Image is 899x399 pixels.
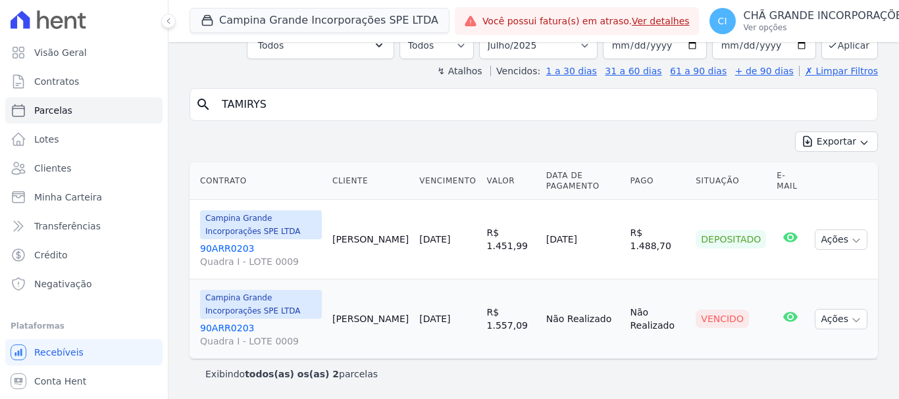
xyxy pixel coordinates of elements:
[5,97,163,124] a: Parcelas
[195,97,211,112] i: search
[735,66,794,76] a: + de 90 dias
[670,66,727,76] a: 61 a 90 dias
[327,162,414,200] th: Cliente
[541,200,625,279] td: [DATE]
[5,242,163,268] a: Crédito
[190,162,327,200] th: Contrato
[625,279,691,359] td: Não Realizado
[419,314,450,324] a: [DATE]
[696,230,766,248] div: Depositado
[690,162,771,200] th: Situação
[625,162,691,200] th: Pago
[5,184,163,210] a: Minha Carteira
[5,271,163,297] a: Negativação
[482,200,541,279] td: R$ 1.451,99
[327,279,414,359] td: [PERSON_NAME]
[632,16,690,26] a: Ver detalhes
[419,234,450,245] a: [DATE]
[34,104,72,117] span: Parcelas
[490,66,540,76] label: Vencidos:
[541,162,625,200] th: Data de Pagamento
[258,37,284,53] span: Todos
[34,191,102,204] span: Minha Carteira
[34,75,79,88] span: Contratos
[771,162,809,200] th: E-mail
[200,210,322,239] span: Campina Grande Incorporações SPE LTDA
[541,279,625,359] td: Não Realizado
[200,290,322,319] span: Campina Grande Incorporações SPE LTDA
[795,131,878,152] button: Exportar
[200,255,322,268] span: Quadra I - LOTE 0009
[5,368,163,394] a: Conta Hent
[245,369,339,379] b: todos(as) os(as) 2
[34,346,84,359] span: Recebíveis
[190,8,449,33] button: Campina Grande Incorporações SPE LTDA
[205,367,378,381] p: Exibindo parcelas
[200,242,322,268] a: 90ARR0203Quadra I - LOTE 0009
[696,310,749,328] div: Vencido
[815,229,867,250] button: Ações
[821,31,878,59] button: Aplicar
[5,68,163,95] a: Contratos
[482,14,690,28] span: Você possui fatura(s) em atraso.
[815,309,867,329] button: Ações
[546,66,597,76] a: 1 a 30 dias
[5,39,163,66] a: Visão Geral
[34,277,92,291] span: Negativação
[5,213,163,239] a: Transferências
[34,220,101,233] span: Transferências
[799,66,878,76] a: ✗ Limpar Filtros
[34,248,68,262] span: Crédito
[482,279,541,359] td: R$ 1.557,09
[625,200,691,279] td: R$ 1.488,70
[34,46,87,59] span: Visão Geral
[200,321,322,348] a: 90ARR0203Quadra I - LOTE 0009
[247,32,394,59] button: Todos
[200,335,322,348] span: Quadra I - LOTE 0009
[605,66,661,76] a: 31 a 60 dias
[5,126,163,153] a: Lotes
[5,339,163,365] a: Recebíveis
[11,318,157,334] div: Plataformas
[414,162,481,200] th: Vencimento
[34,133,59,146] span: Lotes
[718,16,727,26] span: CI
[34,162,71,175] span: Clientes
[214,91,872,118] input: Buscar por nome do lote ou do cliente
[327,200,414,279] td: [PERSON_NAME]
[34,375,86,388] span: Conta Hent
[482,162,541,200] th: Valor
[437,66,482,76] label: ↯ Atalhos
[5,155,163,181] a: Clientes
